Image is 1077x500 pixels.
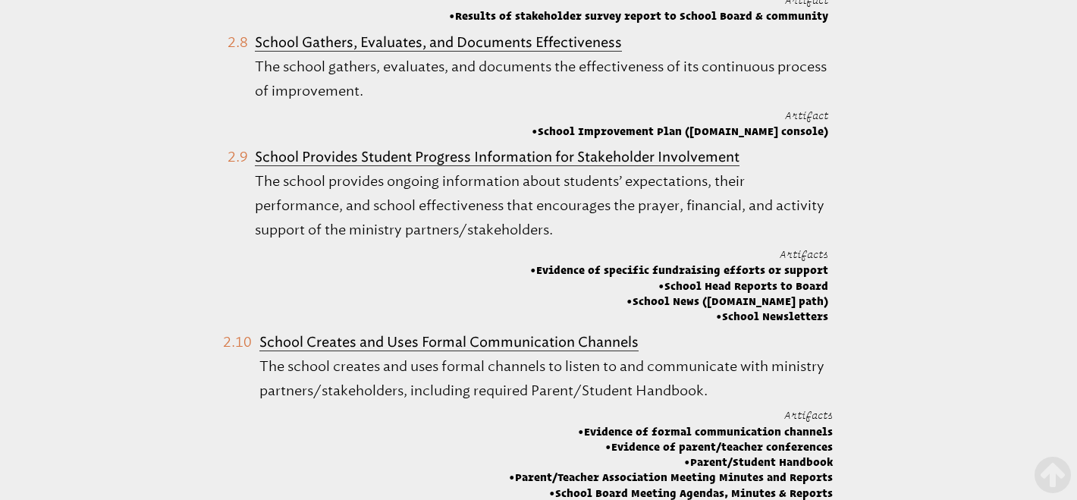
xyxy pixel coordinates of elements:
b: School Creates and Uses Formal Communication Channels [259,334,639,351]
span: Artifacts [780,248,828,260]
span: Artifact [785,109,828,121]
span: School Newsletters [530,309,828,324]
span: Evidence of formal communication channels [509,424,833,439]
span: Parent/Teacher Association Meeting Minutes and Reports [509,470,833,485]
span: Parent/Student Handbook [509,454,833,470]
span: Results of stakeholder survey report to School Board & community [449,8,828,24]
span: School Improvement Plan ([DOMAIN_NAME] console) [532,124,828,139]
span: Artifacts [784,409,833,421]
b: School Provides Student Progress Information for Stakeholder Involvement [255,149,739,165]
b: School Gathers, Evaluates, and Documents Effectiveness [255,34,622,51]
span: Evidence of parent/teacher conferences [509,439,833,454]
span: Evidence of specific fundraising efforts or support [530,263,828,278]
p: The school creates and uses formal channels to listen to and communicate with ministry partners/s... [259,354,833,403]
p: The school gathers, evaluates, and documents the effectiveness of its continuous process of impro... [255,55,828,103]
p: The school provides ongoing information about students’ expectations, their performance, and scho... [255,169,828,242]
span: School News ([DOMAIN_NAME] path) [530,294,828,309]
span: School Head Reports to Board [530,278,828,294]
